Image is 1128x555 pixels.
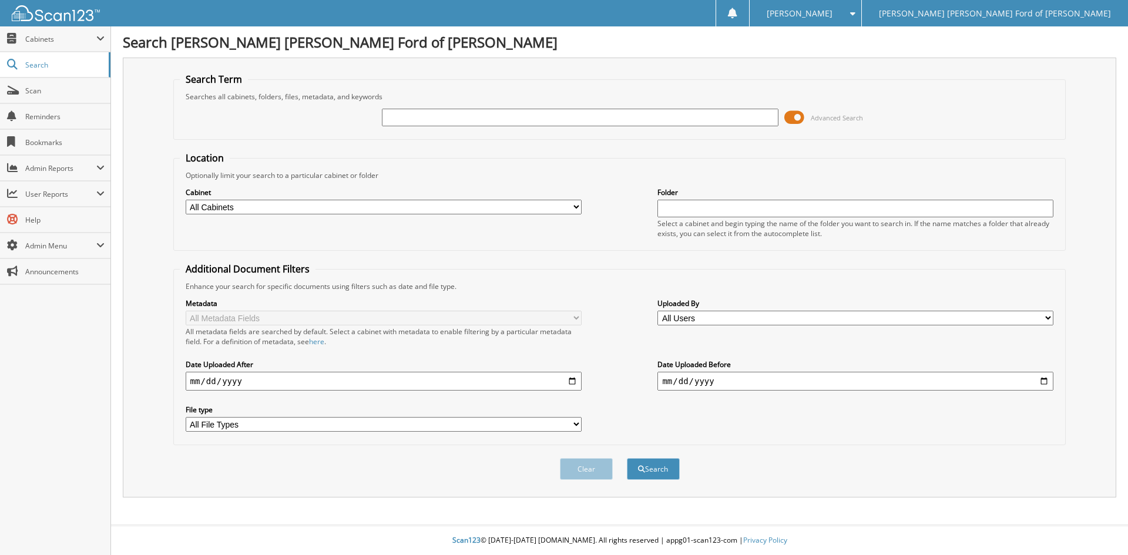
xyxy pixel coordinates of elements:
label: Date Uploaded Before [657,359,1053,369]
div: Searches all cabinets, folders, files, metadata, and keywords [180,92,1060,102]
label: Cabinet [186,187,582,197]
span: User Reports [25,189,96,199]
button: Search [627,458,680,480]
label: File type [186,405,582,415]
a: Privacy Policy [743,535,787,545]
span: Help [25,215,105,225]
img: scan123-logo-white.svg [12,5,100,21]
legend: Location [180,152,230,164]
input: end [657,372,1053,391]
span: Advanced Search [811,113,863,122]
span: Admin Reports [25,163,96,173]
span: Bookmarks [25,137,105,147]
legend: Search Term [180,73,248,86]
h1: Search [PERSON_NAME] [PERSON_NAME] Ford of [PERSON_NAME] [123,32,1116,52]
div: Select a cabinet and begin typing the name of the folder you want to search in. If the name match... [657,218,1053,238]
span: Reminders [25,112,105,122]
div: Optionally limit your search to a particular cabinet or folder [180,170,1060,180]
span: Announcements [25,267,105,277]
span: Search [25,60,103,70]
label: Metadata [186,298,582,308]
span: Admin Menu [25,241,96,251]
a: here [309,337,324,347]
span: Cabinets [25,34,96,44]
div: © [DATE]-[DATE] [DOMAIN_NAME]. All rights reserved | appg01-scan123-com | [111,526,1128,555]
span: [PERSON_NAME] [767,10,832,17]
span: Scan123 [452,535,481,545]
legend: Additional Document Filters [180,263,315,275]
label: Date Uploaded After [186,359,582,369]
span: [PERSON_NAME] [PERSON_NAME] Ford of [PERSON_NAME] [879,10,1111,17]
button: Clear [560,458,613,480]
div: Enhance your search for specific documents using filters such as date and file type. [180,281,1060,291]
label: Uploaded By [657,298,1053,308]
div: All metadata fields are searched by default. Select a cabinet with metadata to enable filtering b... [186,327,582,347]
input: start [186,372,582,391]
label: Folder [657,187,1053,197]
span: Scan [25,86,105,96]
